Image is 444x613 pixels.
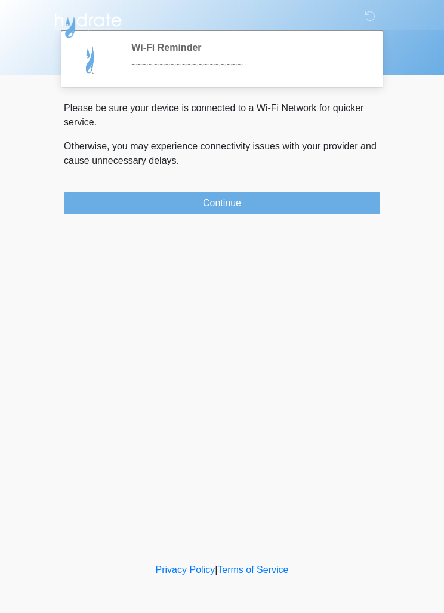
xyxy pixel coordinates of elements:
[64,192,380,214] button: Continue
[73,42,109,78] img: Agent Avatar
[52,9,124,39] img: Hydrate IV Bar - Chandler Logo
[177,155,179,165] span: .
[131,58,362,72] div: ~~~~~~~~~~~~~~~~~~~~
[215,565,217,575] a: |
[156,565,215,575] a: Privacy Policy
[217,565,288,575] a: Terms of Service
[64,101,380,130] p: Please be sure your device is connected to a Wi-Fi Network for quicker service.
[64,139,380,168] p: Otherwise, you may experience connectivity issues with your provider and cause unnecessary delays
